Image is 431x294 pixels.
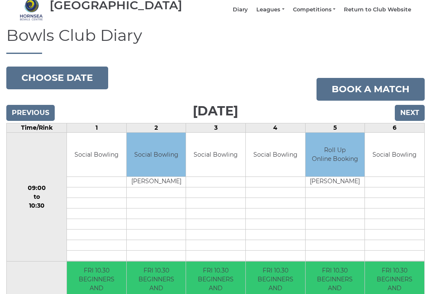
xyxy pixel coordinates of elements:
[395,105,425,121] input: Next
[306,177,365,188] td: [PERSON_NAME]
[126,123,186,133] td: 2
[246,133,305,177] td: Social Bowling
[293,6,335,14] a: Competitions
[67,133,126,177] td: Social Bowling
[6,27,425,54] h1: Bowls Club Diary
[365,133,424,177] td: Social Bowling
[186,123,246,133] td: 3
[186,133,245,177] td: Social Bowling
[7,123,67,133] td: Time/Rink
[344,6,411,14] a: Return to Club Website
[127,133,186,177] td: Social Bowling
[306,133,365,177] td: Roll Up Online Booking
[6,105,55,121] input: Previous
[305,123,365,133] td: 5
[233,6,248,14] a: Diary
[256,6,284,14] a: Leagues
[7,133,67,262] td: 09:00 to 10:30
[246,123,306,133] td: 4
[127,177,186,188] td: [PERSON_NAME]
[6,67,108,90] button: Choose date
[67,123,127,133] td: 1
[365,123,425,133] td: 6
[317,78,425,101] a: Book a match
